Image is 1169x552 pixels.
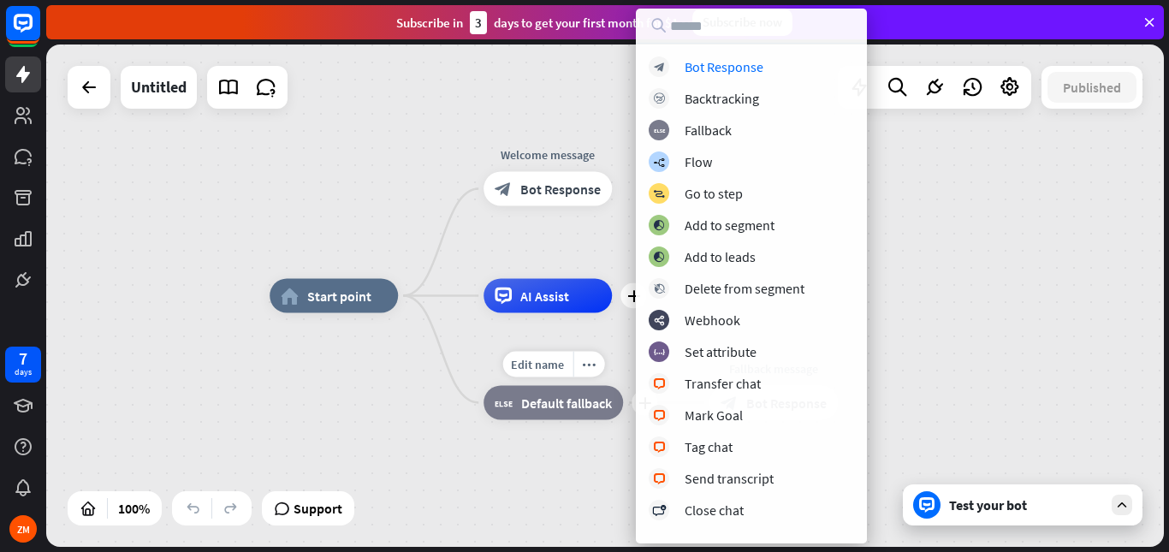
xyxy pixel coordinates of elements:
i: webhooks [654,315,665,326]
div: 7 [19,351,27,366]
i: block_fallback [495,395,513,412]
i: block_livechat [653,473,666,484]
i: block_goto [653,188,665,199]
span: Edit name [511,357,564,372]
div: Add to segment [685,217,774,234]
i: block_add_to_segment [653,252,665,263]
i: plus [627,290,640,302]
div: Test your bot [949,496,1103,513]
span: Support [294,495,342,522]
div: Send transcript [685,470,774,487]
i: block_livechat [653,378,666,389]
span: Start point [307,288,371,305]
div: Fallback [685,122,732,139]
i: block_delete_from_segment [654,283,665,294]
div: Delete from segment [685,280,804,297]
div: Webhook [685,312,740,329]
div: Tag chat [685,438,733,455]
i: block_bot_response [495,181,512,198]
div: Welcome message [471,146,625,163]
span: Bot Response [520,181,601,198]
div: 100% [113,495,155,522]
i: block_close_chat [652,505,666,516]
div: days [15,366,32,378]
i: block_add_to_segment [653,220,665,231]
div: Flow [685,153,712,170]
div: Go to step [685,185,743,202]
i: block_fallback [654,125,665,136]
div: Close chat [685,502,744,519]
i: block_livechat [653,410,666,421]
div: Mark Goal [685,407,743,424]
div: ZM [9,515,37,543]
button: Open LiveChat chat widget [14,7,65,58]
i: block_livechat [653,442,666,453]
i: builder_tree [653,157,665,168]
button: Published [1047,72,1136,103]
a: 7 days [5,347,41,383]
div: Add to leads [685,248,756,265]
i: home_2 [281,288,299,305]
div: Untitled [131,66,187,109]
span: AI Assist [520,288,569,305]
div: Set attribute [685,343,757,360]
i: block_bot_response [654,62,665,73]
i: more_horiz [582,358,596,371]
div: Subscribe in days to get your first month for $1 [396,11,679,34]
div: 3 [470,11,487,34]
div: Bot Response [685,58,763,75]
div: Backtracking [685,90,759,107]
i: block_backtracking [654,93,665,104]
i: block_set_attribute [654,347,665,358]
div: Transfer chat [685,375,761,392]
span: Default fallback [521,395,612,412]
